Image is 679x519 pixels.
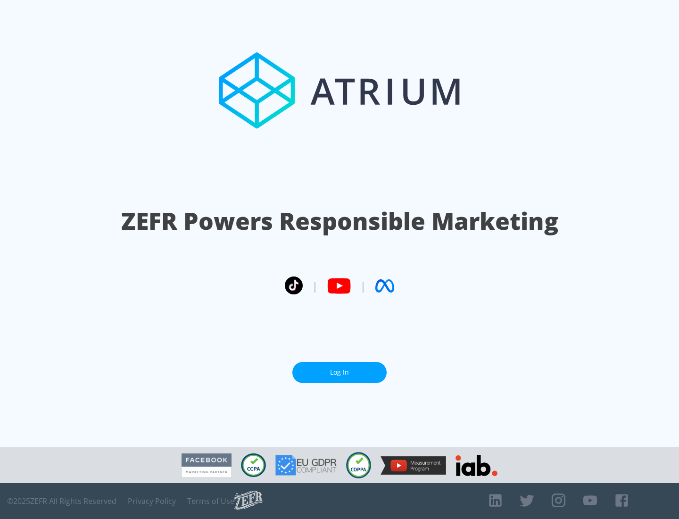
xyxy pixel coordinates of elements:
span: | [312,279,318,293]
img: Facebook Marketing Partner [182,453,232,477]
span: © 2025 ZEFR All Rights Reserved [7,496,116,506]
a: Privacy Policy [128,496,176,506]
img: YouTube Measurement Program [381,456,446,475]
img: GDPR Compliant [275,455,337,476]
a: Log In [292,362,387,383]
img: COPPA Compliant [346,452,371,478]
img: CCPA Compliant [241,453,266,477]
img: IAB [455,455,497,476]
h1: ZEFR Powers Responsible Marketing [121,205,558,237]
span: | [360,279,366,293]
a: Terms of Use [187,496,234,506]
